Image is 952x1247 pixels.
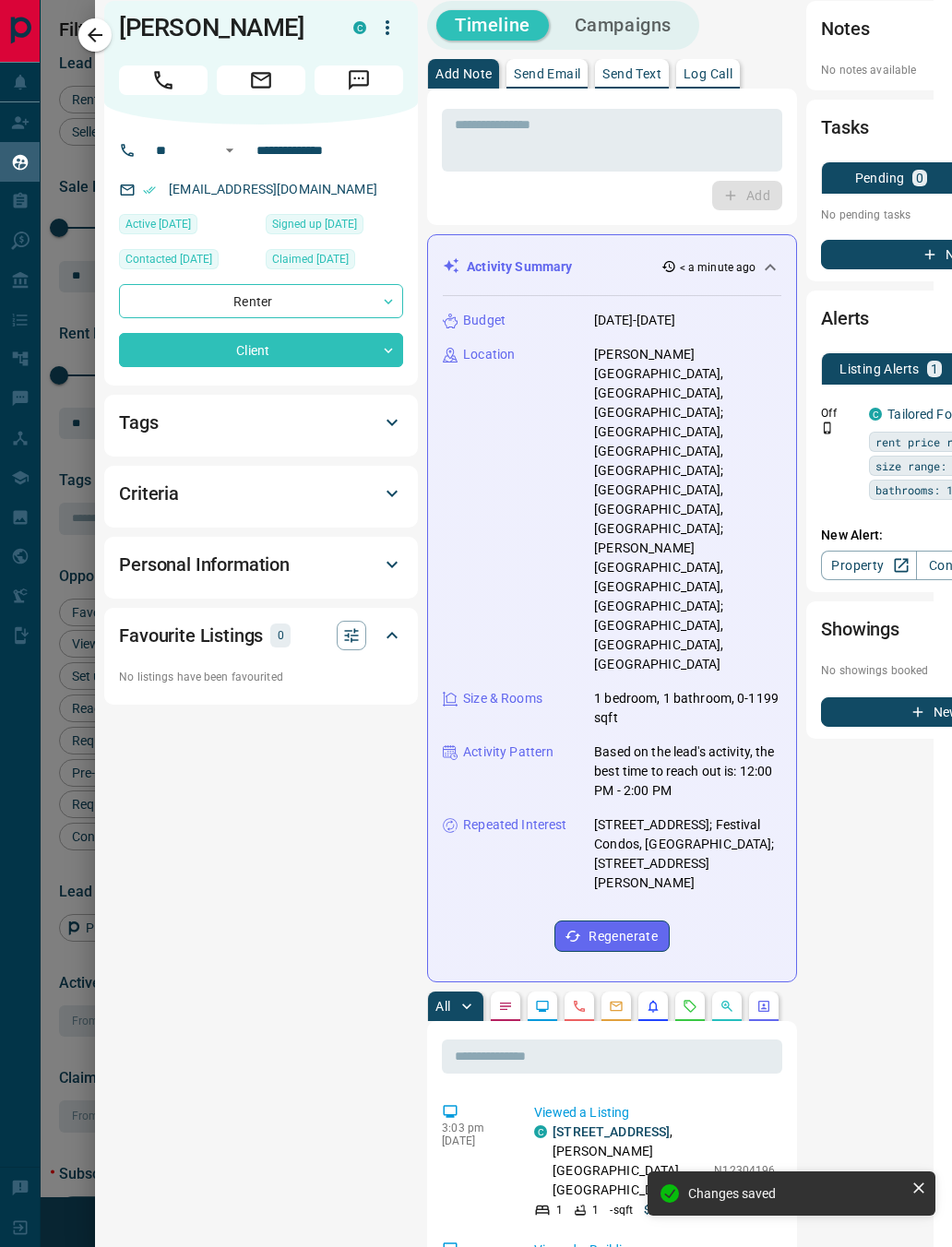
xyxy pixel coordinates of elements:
div: Tue Aug 12 2025 [266,249,403,275]
p: [DATE] [442,1134,506,1147]
div: Renter [119,284,403,318]
div: Mon Aug 11 2025 [266,214,403,240]
svg: Email Verified [143,184,156,196]
p: 1 [592,1202,599,1218]
div: Changes saved [688,1186,904,1201]
p: [PERSON_NAME][GEOGRAPHIC_DATA], [GEOGRAPHIC_DATA], [GEOGRAPHIC_DATA]; [GEOGRAPHIC_DATA], [GEOGRAP... [594,345,781,674]
span: Email [217,65,305,95]
svg: Lead Browsing Activity [535,999,550,1014]
h2: Alerts [821,303,869,333]
p: 1 [556,1202,563,1218]
button: Open [219,139,241,161]
h2: Showings [821,614,899,644]
p: - sqft [610,1202,633,1218]
button: Regenerate [554,920,670,952]
div: Thu Aug 14 2025 [119,214,256,240]
svg: Requests [683,999,697,1014]
a: [EMAIL_ADDRESS][DOMAIN_NAME] [169,182,377,196]
svg: Listing Alerts [646,999,660,1014]
h2: Criteria [119,479,179,508]
div: Client [119,333,403,367]
p: Budget [463,311,506,330]
p: Send Email [514,67,580,80]
span: Signed up [DATE] [272,215,357,233]
a: [STREET_ADDRESS] [553,1124,670,1139]
p: Pending [855,172,905,184]
p: All [435,1000,450,1013]
svg: Emails [609,999,624,1014]
p: Send Text [602,67,661,80]
p: , [PERSON_NAME][GEOGRAPHIC_DATA], [GEOGRAPHIC_DATA] [553,1122,705,1200]
div: condos.ca [534,1125,547,1138]
p: Activity Summary [467,257,572,277]
h1: [PERSON_NAME] [119,13,326,42]
h2: Notes [821,14,869,43]
p: [DATE]-[DATE] [594,311,675,330]
div: condos.ca [353,21,366,34]
span: Claimed [DATE] [272,250,349,268]
div: Favourite Listings0 [119,613,403,658]
svg: Calls [572,999,587,1014]
p: Activity Pattern [463,742,553,762]
h2: Personal Information [119,550,290,579]
div: Tags [119,400,403,445]
h2: Favourite Listings [119,621,263,650]
p: 0 [916,172,923,184]
p: Size & Rooms [463,689,542,708]
p: Listing Alerts [839,362,920,375]
span: Active [DATE] [125,215,191,233]
p: Based on the lead's activity, the best time to reach out is: 12:00 PM - 2:00 PM [594,742,781,801]
p: Add Note [435,67,492,80]
p: < a minute ago [680,259,756,276]
p: 1 [931,362,938,375]
p: N12304196 [714,1162,775,1179]
p: No listings have been favourited [119,669,403,685]
p: Location [463,345,515,364]
svg: Opportunities [720,999,734,1014]
p: Log Call [684,67,732,80]
button: Campaigns [556,10,690,41]
button: Timeline [436,10,549,41]
svg: Notes [498,999,513,1014]
div: Criteria [119,471,403,516]
h2: Tasks [821,113,868,142]
div: Activity Summary< a minute ago [443,250,781,284]
p: Off [821,405,858,422]
span: Contacted [DATE] [125,250,212,268]
svg: Push Notification Only [821,422,834,434]
p: 1 bedroom, 1 bathroom, 0-1199 sqft [594,689,781,728]
svg: Agent Actions [756,999,771,1014]
span: Message [315,65,403,95]
div: Personal Information [119,542,403,587]
span: Call [119,65,208,95]
p: Viewed a Listing [534,1103,775,1122]
div: Tue Aug 12 2025 [119,249,256,275]
p: 0 [276,625,285,646]
p: 3:03 pm [442,1122,506,1134]
a: Property [821,551,916,580]
p: [STREET_ADDRESS]; Festival Condos, [GEOGRAPHIC_DATA]; [STREET_ADDRESS][PERSON_NAME] [594,815,781,893]
h2: Tags [119,408,158,437]
div: condos.ca [869,408,882,421]
p: Repeated Interest [463,815,566,835]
